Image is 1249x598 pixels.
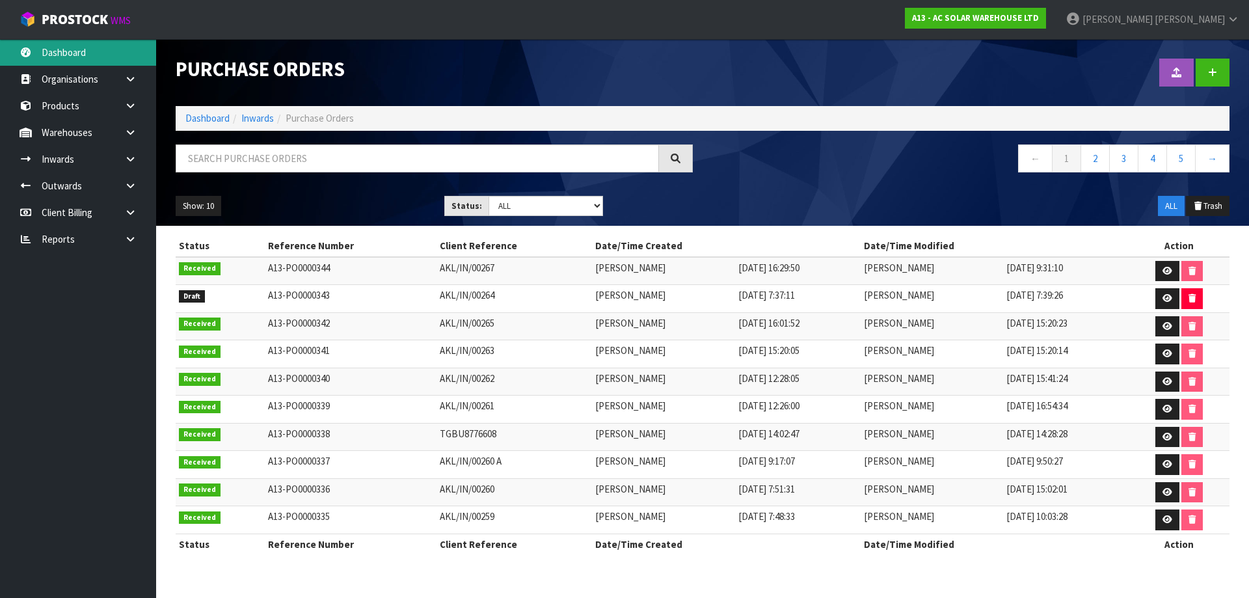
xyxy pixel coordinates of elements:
span: [PERSON_NAME] [864,372,934,385]
span: [DATE] 7:39:26 [1006,289,1063,301]
span: [PERSON_NAME] [864,455,934,467]
span: [DATE] 15:02:01 [1006,483,1068,495]
span: Draft [179,290,205,303]
span: Received [179,456,221,469]
span: [DATE] 10:03:28 [1006,510,1068,523]
span: [PERSON_NAME] [864,400,934,412]
span: [DATE] 9:50:27 [1006,455,1063,467]
th: Date/Time Created [592,236,861,256]
td: A13-PO0000337 [265,451,436,479]
th: Action [1129,534,1229,554]
span: Received [179,373,221,386]
a: A13 - AC SOLAR WAREHOUSE LTD [905,8,1046,29]
span: [DATE] 7:37:11 [738,289,795,301]
a: 1 [1052,144,1081,172]
span: Received [179,262,221,275]
span: [PERSON_NAME] [595,372,665,385]
th: Reference Number [265,236,436,256]
h1: Purchase Orders [176,59,693,80]
span: [DATE] 7:51:31 [738,483,795,495]
td: AKL/IN/00262 [436,368,593,396]
td: A13-PO0000336 [265,478,436,506]
span: [DATE] 15:20:05 [738,344,799,357]
span: [DATE] 14:28:28 [1006,428,1068,440]
a: 3 [1109,144,1138,172]
th: Client Reference [436,534,593,554]
th: Client Reference [436,236,593,256]
span: [DATE] 15:20:23 [1006,317,1068,329]
td: AKL/IN/00267 [436,257,593,285]
span: [PERSON_NAME] [595,289,665,301]
span: [PERSON_NAME] [595,400,665,412]
td: AKL/IN/00264 [436,285,593,313]
a: → [1195,144,1229,172]
span: [DATE] 7:48:33 [738,510,795,523]
span: Received [179,483,221,496]
button: Show: 10 [176,196,221,217]
th: Date/Time Modified [861,236,1129,256]
button: ALL [1158,196,1185,217]
input: Search purchase orders [176,144,659,172]
th: Date/Time Modified [861,534,1129,554]
span: [PERSON_NAME] [864,289,934,301]
td: A13-PO0000344 [265,257,436,285]
span: [DATE] 15:20:14 [1006,344,1068,357]
a: ← [1018,144,1053,172]
span: [PERSON_NAME] [864,428,934,440]
td: AKL/IN/00265 [436,312,593,340]
small: WMS [111,14,131,27]
span: ProStock [42,11,108,28]
span: [DATE] 16:29:50 [738,262,799,274]
td: AKL/IN/00259 [436,506,593,534]
td: AKL/IN/00260 A [436,451,593,479]
td: A13-PO0000341 [265,340,436,368]
th: Status [176,236,265,256]
span: Purchase Orders [286,112,354,124]
span: [PERSON_NAME] [1082,13,1153,25]
strong: A13 - AC SOLAR WAREHOUSE LTD [912,12,1039,23]
span: Received [179,428,221,441]
span: [DATE] 12:26:00 [738,400,799,412]
img: cube-alt.png [20,11,36,27]
span: [PERSON_NAME] [864,317,934,329]
td: A13-PO0000338 [265,423,436,451]
a: Inwards [241,112,274,124]
span: Received [179,346,221,359]
span: Received [179,318,221,331]
span: [DATE] 9:17:07 [738,455,795,467]
td: TGBU8776608 [436,423,593,451]
span: [PERSON_NAME] [1155,13,1225,25]
a: 4 [1138,144,1167,172]
strong: Status: [451,200,482,211]
td: AKL/IN/00260 [436,478,593,506]
td: A13-PO0000342 [265,312,436,340]
span: [DATE] 16:01:52 [738,317,799,329]
span: [PERSON_NAME] [595,455,665,467]
a: Dashboard [185,112,230,124]
span: [DATE] 16:54:34 [1006,400,1068,412]
span: [DATE] 12:28:05 [738,372,799,385]
nav: Page navigation [712,144,1229,176]
span: [PERSON_NAME] [864,483,934,495]
span: [DATE] 15:41:24 [1006,372,1068,385]
span: [PERSON_NAME] [595,262,665,274]
span: [PERSON_NAME] [864,262,934,274]
span: [DATE] 9:31:10 [1006,262,1063,274]
span: [PERSON_NAME] [595,317,665,329]
td: A13-PO0000340 [265,368,436,396]
span: [PERSON_NAME] [595,483,665,495]
th: Status [176,534,265,554]
td: A13-PO0000343 [265,285,436,313]
span: Received [179,511,221,524]
span: [PERSON_NAME] [595,428,665,440]
td: A13-PO0000339 [265,396,436,424]
span: [PERSON_NAME] [595,344,665,357]
th: Action [1129,236,1229,256]
span: [PERSON_NAME] [864,510,934,523]
th: Reference Number [265,534,436,554]
span: [PERSON_NAME] [595,510,665,523]
td: AKL/IN/00261 [436,396,593,424]
th: Date/Time Created [592,534,861,554]
td: AKL/IN/00263 [436,340,593,368]
a: 2 [1081,144,1110,172]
